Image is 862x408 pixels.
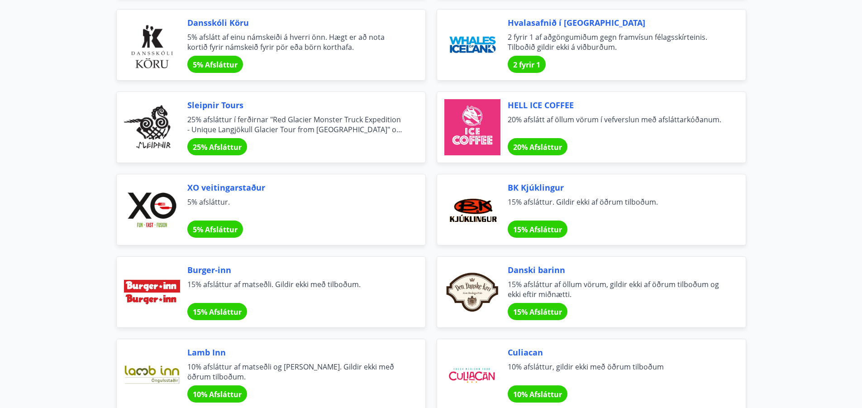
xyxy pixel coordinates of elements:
span: 15% Afsláttur [513,307,562,317]
span: 15% afsláttur af öllum vörum, gildir ekki af öðrum tilboðum og ekki eftir miðnætti. [508,279,724,299]
span: 25% Afsláttur [193,142,242,152]
span: 2 fyrir 1 [513,60,540,70]
span: 10% Afsláttur [513,389,562,399]
span: 25% afsláttur í ferðirnar "Red Glacier Monster Truck Expedition - Unique Langjökull Glacier Tour ... [187,115,404,134]
span: 20% afslátt af öllum vörum í vefverslun með afsláttarkóðanum. [508,115,724,134]
span: Sleipnir Tours [187,99,404,111]
span: 5% afslátt af einu námskeiði á hverri önn. Hægt er að nota kortið fyrir námskeið fyrir pör eða bö... [187,32,404,52]
span: Lamb Inn [187,346,404,358]
span: 5% afsláttur. [187,197,404,217]
span: 15% afsláttur. Gildir ekki af öðrum tilboðum. [508,197,724,217]
span: 15% Afsláttur [513,225,562,235]
span: Hvalasafnið í [GEOGRAPHIC_DATA] [508,17,724,29]
span: 2 fyrir 1 af aðgöngumiðum gegn framvísun félagsskírteinis. Tilboðið gildir ekki á viðburðum. [508,32,724,52]
span: Dansskóli Köru [187,17,404,29]
span: 15% afsláttur af matseðli. Gildir ekki með tilboðum. [187,279,404,299]
span: 10% Afsláttur [193,389,242,399]
span: 20% Afsláttur [513,142,562,152]
span: Danski barinn [508,264,724,276]
span: 5% Afsláttur [193,225,238,235]
span: Culiacan [508,346,724,358]
span: HELL ICE COFFEE [508,99,724,111]
span: 10% afsláttur, gildir ekki með öðrum tilboðum [508,362,724,382]
span: XO veitingarstaður [187,182,404,193]
span: BK Kjúklingur [508,182,724,193]
span: 5% Afsláttur [193,60,238,70]
span: 10% afsláttur af matseðli og [PERSON_NAME]. Gildir ekki með öðrum tilboðum. [187,362,404,382]
span: Burger-inn [187,264,404,276]
span: 15% Afsláttur [193,307,242,317]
